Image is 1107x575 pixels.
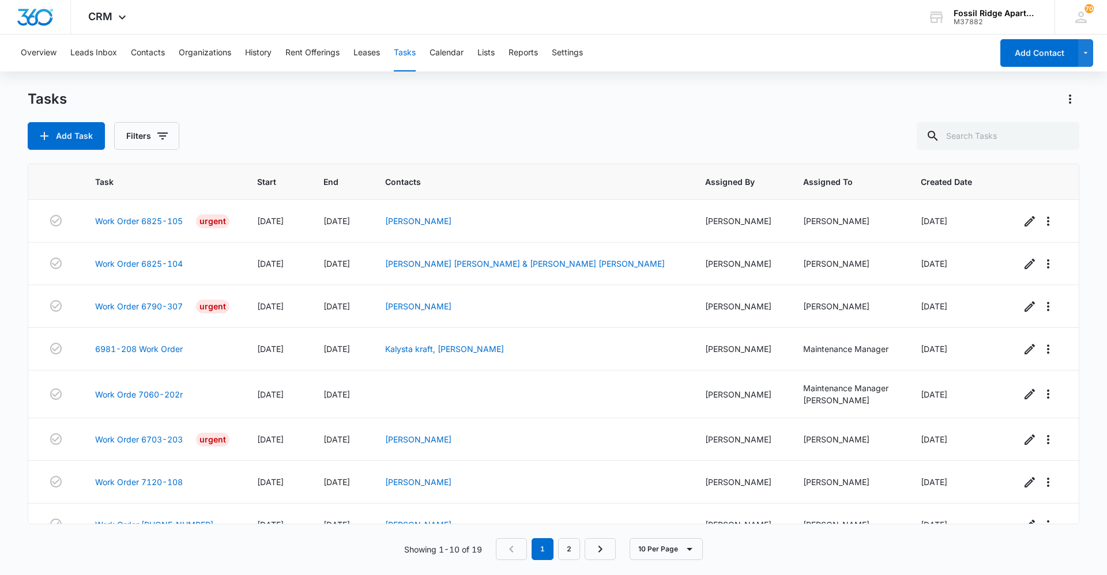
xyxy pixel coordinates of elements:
[803,519,893,531] div: [PERSON_NAME]
[95,519,213,531] a: Work Order [PHONE_NUMBER]
[385,176,661,188] span: Contacts
[705,258,775,270] div: [PERSON_NAME]
[509,35,538,71] button: Reports
[803,433,893,445] div: [PERSON_NAME]
[803,300,893,312] div: [PERSON_NAME]
[257,176,279,188] span: Start
[179,35,231,71] button: Organizations
[1085,4,1094,13] span: 70
[954,9,1038,18] div: account name
[196,300,229,313] div: Urgent
[921,301,947,311] span: [DATE]
[705,215,775,227] div: [PERSON_NAME]
[257,434,284,444] span: [DATE]
[803,343,893,355] div: Maintenance Manager
[196,214,229,228] div: Urgent
[323,389,350,399] span: [DATE]
[385,344,504,354] a: Kalysta kraft, [PERSON_NAME]
[28,90,67,108] h1: Tasks
[323,259,350,268] span: [DATE]
[630,538,703,560] button: 10 Per Page
[1085,4,1094,13] div: notifications count
[114,122,179,150] button: Filters
[477,35,495,71] button: Lists
[385,520,451,529] a: [PERSON_NAME]
[28,122,105,150] button: Add Task
[705,388,775,400] div: [PERSON_NAME]
[921,389,947,399] span: [DATE]
[323,344,350,354] span: [DATE]
[88,10,112,22] span: CRM
[353,35,380,71] button: Leases
[558,538,580,560] a: Page 2
[131,35,165,71] button: Contacts
[385,301,451,311] a: [PERSON_NAME]
[921,520,947,529] span: [DATE]
[323,477,350,487] span: [DATE]
[803,394,893,406] div: [PERSON_NAME]
[95,433,183,445] a: Work Order 6703-203
[552,35,583,71] button: Settings
[394,35,416,71] button: Tasks
[917,122,1079,150] input: Search Tasks
[1061,90,1079,108] button: Actions
[70,35,117,71] button: Leads Inbox
[705,433,775,445] div: [PERSON_NAME]
[323,434,350,444] span: [DATE]
[323,176,341,188] span: End
[1000,39,1078,67] button: Add Contact
[921,477,947,487] span: [DATE]
[95,388,183,400] a: Work Orde 7060-202r
[257,259,284,268] span: [DATE]
[257,344,284,354] span: [DATE]
[245,35,272,71] button: History
[921,259,947,268] span: [DATE]
[705,300,775,312] div: [PERSON_NAME]
[385,434,451,444] a: [PERSON_NAME]
[257,477,284,487] span: [DATE]
[95,343,183,355] a: 6981-208 Work Order
[921,216,947,226] span: [DATE]
[921,176,976,188] span: Created Date
[404,543,482,555] p: Showing 1-10 of 19
[496,538,616,560] nav: Pagination
[705,519,775,531] div: [PERSON_NAME]
[954,18,1038,26] div: account id
[921,344,947,354] span: [DATE]
[323,520,350,529] span: [DATE]
[385,477,451,487] a: [PERSON_NAME]
[21,35,57,71] button: Overview
[95,176,213,188] span: Task
[803,476,893,488] div: [PERSON_NAME]
[803,258,893,270] div: [PERSON_NAME]
[257,301,284,311] span: [DATE]
[323,216,350,226] span: [DATE]
[257,520,284,529] span: [DATE]
[705,476,775,488] div: [PERSON_NAME]
[430,35,464,71] button: Calendar
[257,389,284,399] span: [DATE]
[95,300,183,312] a: Work Order 6790-307
[257,216,284,226] span: [DATE]
[385,259,665,268] a: [PERSON_NAME] [PERSON_NAME] & [PERSON_NAME] [PERSON_NAME]
[921,434,947,444] span: [DATE]
[532,538,553,560] em: 1
[585,538,616,560] a: Next Page
[285,35,340,71] button: Rent Offerings
[803,215,893,227] div: [PERSON_NAME]
[95,258,183,270] a: Work Order 6825-104
[95,215,183,227] a: Work Order 6825-105
[705,176,759,188] span: Assigned By
[323,301,350,311] span: [DATE]
[803,382,893,394] div: Maintenance Manager
[385,216,451,226] a: [PERSON_NAME]
[705,343,775,355] div: [PERSON_NAME]
[196,433,229,447] div: Urgent
[803,176,876,188] span: Assigned To
[95,476,183,488] a: Work Order 7120-108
